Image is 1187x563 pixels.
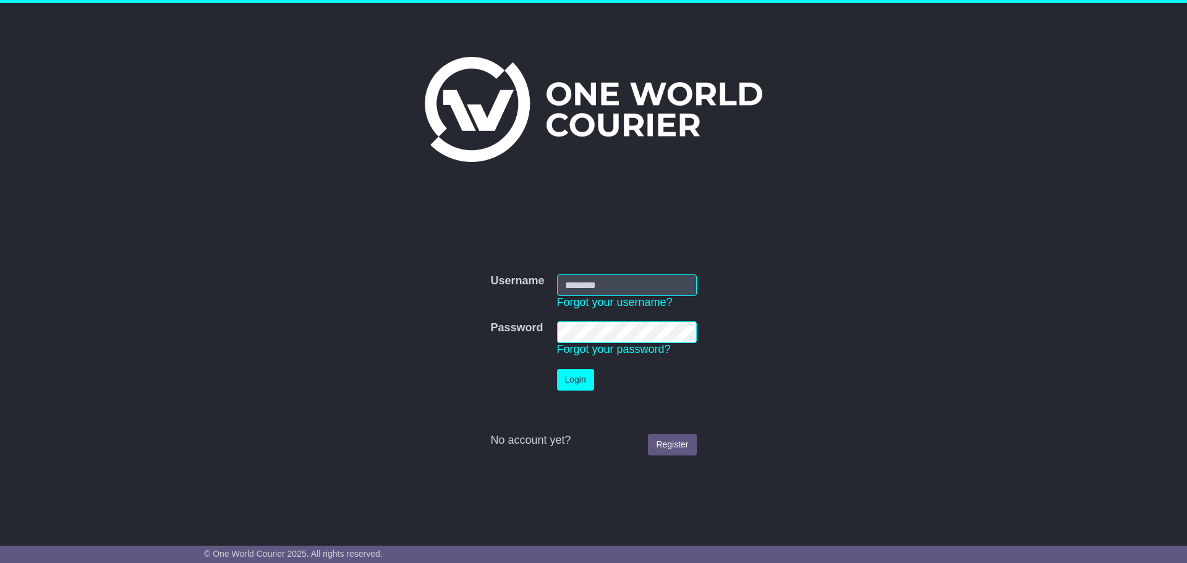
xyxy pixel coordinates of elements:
div: No account yet? [490,434,696,447]
span: © One World Courier 2025. All rights reserved. [204,549,383,559]
button: Login [557,369,594,391]
label: Password [490,321,543,335]
a: Forgot your password? [557,343,671,355]
label: Username [490,274,544,288]
a: Register [648,434,696,455]
a: Forgot your username? [557,296,673,308]
img: One World [425,57,762,162]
